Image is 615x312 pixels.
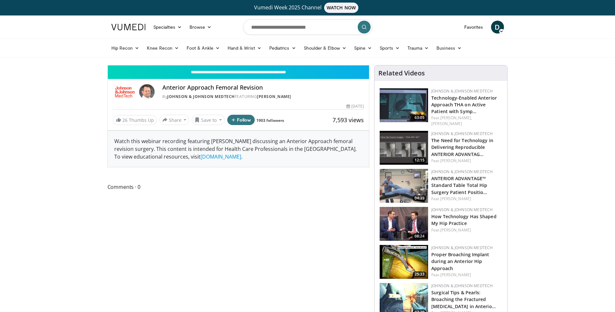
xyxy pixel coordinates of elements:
[440,196,471,201] a: [PERSON_NAME]
[143,42,183,54] a: Knee Recon
[162,84,364,91] h4: Anterior Approach Femoral Revision
[380,207,428,241] img: 4f89601f-10ac-488c-846b-2cd5de2e5d4c.150x105_q85_crop-smart_upscale.jpg
[111,24,146,30] img: VuMedi Logo
[380,245,428,279] a: 25:33
[433,42,466,54] a: Business
[167,94,235,99] a: Johnson & Johnson MedTech
[139,84,155,100] img: Avatar
[162,94,364,100] div: By FEATURING
[108,131,369,167] div: Watch this webinar recording featuring [PERSON_NAME] discussing an Anterior Approach femoral revi...
[108,42,143,54] a: Hip Recon
[413,157,426,163] span: 12:15
[380,245,428,279] img: c2781433-cb0f-499a-a98e-aed98ea12d41.150x105_q85_crop-smart_upscale.jpg
[380,131,428,165] a: 12:15
[112,3,503,13] a: Vumedi Week 2025 ChannelWATCH NOW
[404,42,433,54] a: Trauma
[431,121,462,126] a: [PERSON_NAME]
[431,227,502,233] div: Feat.
[113,84,137,100] img: Johnson & Johnson MedTech
[380,169,428,203] img: 4e94e8c7-d2b4-49e8-8fba-e1a366c14ccc.150x105_q85_crop-smart_upscale.jpg
[183,42,224,54] a: Foot & Ankle
[378,69,425,77] h4: Related Videos
[122,117,128,123] span: 26
[431,251,489,271] a: Proper Broaching Implant during an Anterior Hip Approach
[346,103,364,109] div: [DATE]
[440,115,472,121] a: [PERSON_NAME],
[413,115,426,121] span: 63:05
[440,272,471,278] a: [PERSON_NAME]
[431,272,502,278] div: Feat.
[324,3,358,13] span: WATCH NOW
[380,88,428,122] a: 63:05
[257,94,291,99] a: [PERSON_NAME]
[431,158,502,164] div: Feat.
[431,131,493,136] a: Johnson & Johnson MedTech
[431,95,497,114] a: Technology-Enabled Anterior Approach THA on Active Patient with Symp…
[300,42,350,54] a: Shoulder & Elbow
[413,233,426,239] span: 08:24
[460,21,487,34] a: Favorites
[431,115,502,127] div: Feat.
[380,131,428,165] img: 8c6faf1e-8306-450e-bfa8-1ed7e3dc016a.150x105_q85_crop-smart_upscale.jpg
[227,115,255,125] button: Follow
[380,207,428,241] a: 08:24
[431,213,497,226] a: How Technology Has Shaped My Hip Practice
[333,116,364,124] span: 7,593 views
[431,88,493,94] a: Johnson & Johnson MedTech
[186,21,215,34] a: Browse
[431,175,487,195] a: ANTERIOR ADVANTAGE™ Standard Table Total Hip Surgery Patient Positio…
[431,196,502,202] div: Feat.
[159,115,190,125] button: Share
[413,271,426,277] span: 25:33
[224,42,265,54] a: Hand & Wrist
[413,195,426,201] span: 04:39
[108,183,370,191] span: Comments 0
[380,88,428,122] img: ca00bfcd-535c-47a6-b3aa-599a892296dd.150x105_q85_crop-smart_upscale.jpg
[431,137,493,157] a: The Need for Technology in Delivering Reproducible ANTERIOR ADVANTAG…
[491,21,504,34] a: D
[200,153,241,160] a: [DOMAIN_NAME]
[243,19,372,35] input: Search topics, interventions
[350,42,376,54] a: Spine
[380,169,428,203] a: 04:39
[113,115,157,125] a: 26 Thumbs Up
[431,289,496,309] a: Surgical Tips & Pearls: Broaching the Fractured [MEDICAL_DATA] in Anterio…
[149,21,186,34] a: Specialties
[431,169,493,174] a: Johnson & Johnson MedTech
[265,42,300,54] a: Pediatrics
[376,42,404,54] a: Sports
[431,245,493,250] a: Johnson & Johnson MedTech
[440,158,471,163] a: [PERSON_NAME]
[431,207,493,212] a: Johnson & Johnson MedTech
[256,118,284,123] a: 1903 followers
[431,283,493,288] a: Johnson & Johnson MedTech
[440,227,471,233] a: [PERSON_NAME]
[192,115,225,125] button: Save to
